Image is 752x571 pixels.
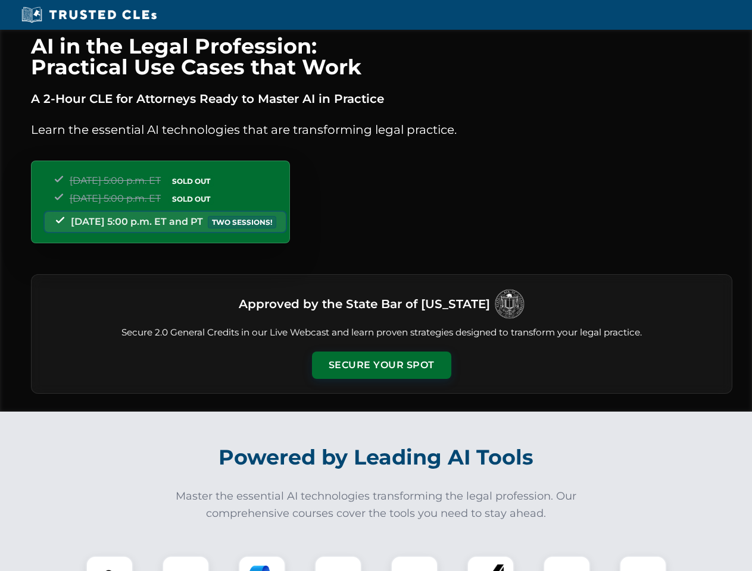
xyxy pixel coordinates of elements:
img: Logo [495,289,525,319]
h2: Powered by Leading AI Tools [46,437,706,478]
span: [DATE] 5:00 p.m. ET [70,175,161,186]
button: Secure Your Spot [312,352,451,379]
p: Learn the essential AI technologies that are transforming legal practice. [31,120,732,139]
p: Master the essential AI technologies transforming the legal profession. Our comprehensive courses... [168,488,585,522]
span: SOLD OUT [168,193,214,205]
img: Trusted CLEs [18,6,160,24]
p: A 2-Hour CLE for Attorneys Ready to Master AI in Practice [31,89,732,108]
span: [DATE] 5:00 p.m. ET [70,193,161,204]
h1: AI in the Legal Profession: Practical Use Cases that Work [31,36,732,77]
h3: Approved by the State Bar of [US_STATE] [239,293,490,315]
span: SOLD OUT [168,175,214,187]
p: Secure 2.0 General Credits in our Live Webcast and learn proven strategies designed to transform ... [46,326,717,340]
